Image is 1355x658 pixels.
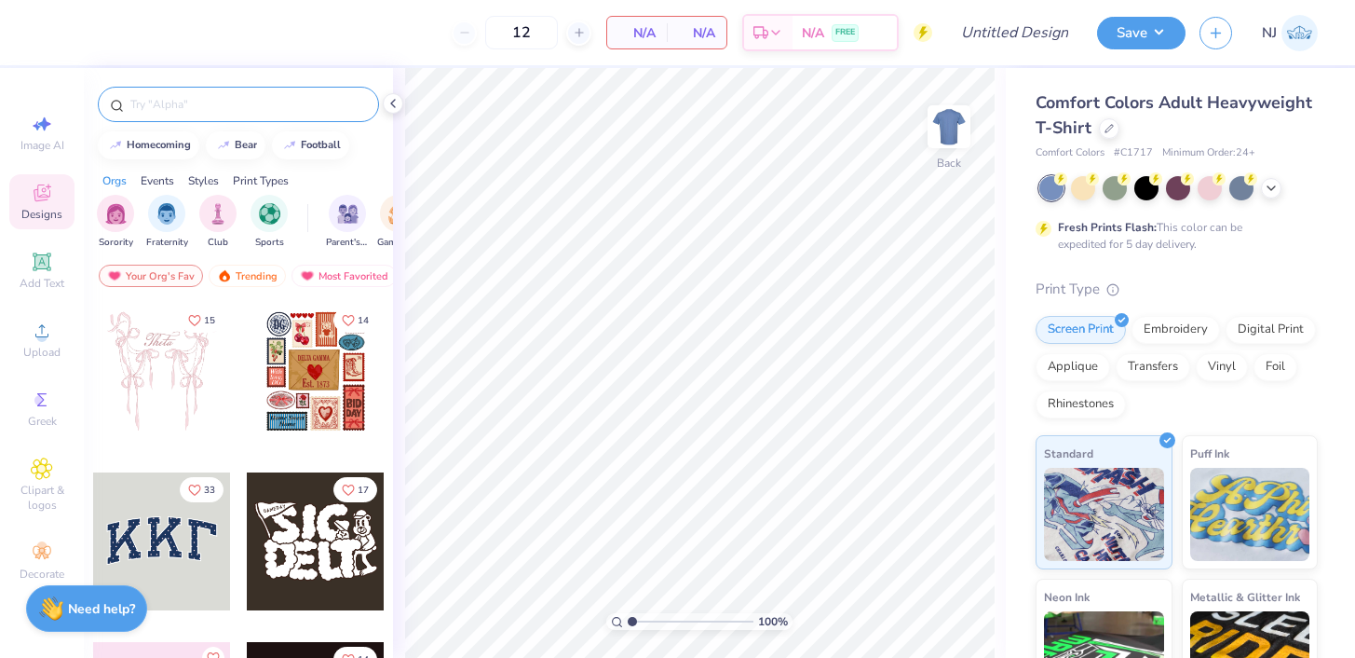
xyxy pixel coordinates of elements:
strong: Need help? [68,600,135,618]
div: filter for Club [199,195,237,250]
div: bear [235,140,257,150]
span: Designs [21,207,62,222]
img: Standard [1044,468,1164,561]
div: Print Type [1036,279,1318,300]
img: Nick Johnson [1281,15,1318,51]
button: filter button [251,195,288,250]
button: filter button [326,195,369,250]
div: Orgs [102,172,127,189]
span: Club [208,236,228,250]
span: Puff Ink [1190,444,1229,463]
div: homecoming [127,140,191,150]
div: Transfers [1116,353,1190,381]
span: Neon Ink [1044,587,1090,607]
span: Decorate [20,567,64,582]
span: Fraternity [146,236,188,250]
img: Fraternity Image [156,203,177,225]
div: Back [937,155,961,171]
span: 15 [204,316,215,325]
span: Parent's Weekend [326,236,369,250]
img: most_fav.gif [300,269,315,282]
span: Comfort Colors [1036,145,1104,161]
button: Save [1097,17,1186,49]
a: NJ [1262,15,1318,51]
img: Parent's Weekend Image [337,203,359,225]
div: Events [141,172,174,189]
button: filter button [97,195,134,250]
div: Rhinestones [1036,391,1126,418]
div: Most Favorited [291,265,397,287]
span: Sorority [99,236,133,250]
strong: Fresh Prints Flash: [1058,220,1157,235]
span: 14 [358,316,369,325]
div: filter for Sports [251,195,288,250]
input: – – [485,16,558,49]
button: filter button [199,195,237,250]
button: Like [180,308,224,333]
img: Back [930,108,968,145]
button: homecoming [98,131,199,159]
img: trend_line.gif [216,140,231,151]
span: Greek [28,414,57,429]
span: 33 [204,486,215,495]
div: This color can be expedited for 5 day delivery. [1058,219,1287,253]
img: trend_line.gif [108,140,123,151]
span: N/A [618,23,656,43]
span: Upload [23,345,61,360]
span: Standard [1044,444,1093,463]
div: filter for Game Day [377,195,420,250]
div: filter for Sorority [97,195,134,250]
div: Print Types [233,172,289,189]
span: N/A [678,23,715,43]
img: Club Image [208,203,228,225]
img: trend_line.gif [282,140,297,151]
span: 17 [358,486,369,495]
img: Game Day Image [388,203,410,225]
div: football [301,140,341,150]
img: most_fav.gif [107,269,122,282]
img: Sorority Image [105,203,127,225]
input: Untitled Design [946,14,1083,51]
div: Screen Print [1036,316,1126,344]
span: Clipart & logos [9,483,75,513]
span: Minimum Order: 24 + [1162,145,1255,161]
button: football [272,131,349,159]
input: Try "Alpha" [129,95,367,114]
div: Foil [1253,353,1297,381]
div: filter for Fraternity [146,195,188,250]
div: Trending [209,265,286,287]
button: Like [333,308,377,333]
span: Sports [255,236,284,250]
div: Styles [188,172,219,189]
span: Metallic & Glitter Ink [1190,587,1300,607]
button: bear [206,131,265,159]
div: Vinyl [1196,353,1248,381]
div: Your Org's Fav [99,265,203,287]
span: NJ [1262,22,1277,44]
div: Applique [1036,353,1110,381]
span: N/A [802,23,824,43]
span: Add Text [20,276,64,291]
span: # C1717 [1114,145,1153,161]
span: Game Day [377,236,420,250]
span: Image AI [20,138,64,153]
span: 100 % [758,613,788,630]
button: Like [180,477,224,502]
img: trending.gif [217,269,232,282]
div: Digital Print [1226,316,1316,344]
span: FREE [835,26,855,39]
img: Sports Image [259,203,280,225]
span: Comfort Colors Adult Heavyweight T-Shirt [1036,91,1312,139]
button: filter button [377,195,420,250]
button: Like [333,477,377,502]
img: Puff Ink [1190,468,1310,561]
div: filter for Parent's Weekend [326,195,369,250]
div: Embroidery [1131,316,1220,344]
button: filter button [146,195,188,250]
